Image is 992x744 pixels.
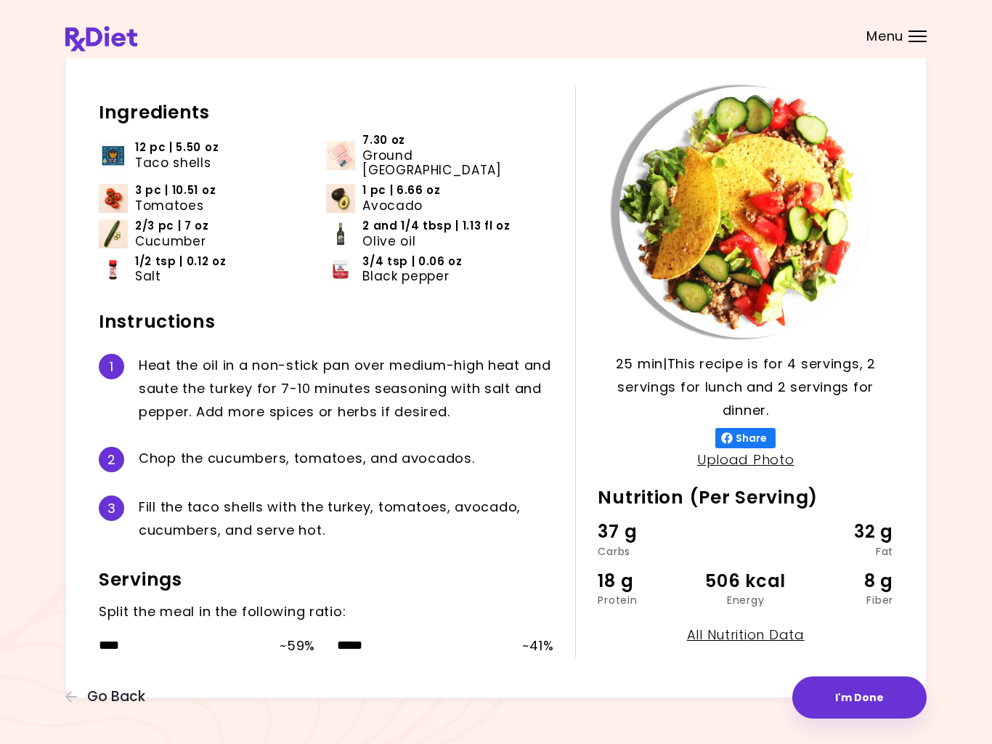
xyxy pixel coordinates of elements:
span: Olive oil [362,234,415,248]
span: Avocado [362,198,423,213]
div: 3 [99,496,124,521]
div: Fat [795,546,893,557]
div: Energy [696,595,794,605]
span: Black pepper [362,269,449,283]
div: 8 g [795,567,893,595]
div: H e a t t h e o i l i n a n o n - s t i c k p a n o v e r m e d i u m - h i g h h e a t a n d s a... [139,354,553,424]
button: Go Back [65,689,153,705]
div: Fiber [795,595,893,605]
div: 2 [99,447,124,472]
button: Share [715,428,776,448]
h2: Ingredients [99,101,553,124]
span: Menu [866,30,903,43]
div: Protein [598,595,696,605]
div: Split the meal in the following ratio: [99,600,553,623]
span: Share [733,432,770,444]
a: Upload Photo [697,450,794,469]
span: 1 pc | 6.66 oz [362,183,441,198]
span: 2 and 1/4 tbsp | 1.13 fl oz [362,219,510,233]
div: 506 kcal [696,567,794,595]
span: Cucumber [135,234,206,248]
button: I'm Done [792,676,927,719]
div: 37 g [598,518,696,546]
span: Taco shells [135,155,211,170]
div: C h o p t h e c u c u m b e r s , t o m a t o e s , a n d a v o c a d o s . [139,447,553,472]
p: 25 min | This recipe is for 4 servings, 2 servings for lunch and 2 servings for dinner. [598,352,893,422]
span: 3/4 tsp | 0.06 oz [362,254,463,269]
div: ~ 59 % [280,634,315,658]
span: Salt [135,269,161,283]
span: 2/3 pc | 7 oz [135,219,209,233]
span: 3 pc | 10.51 oz [135,183,216,198]
span: Go Back [87,689,145,705]
div: 32 g [795,518,893,546]
span: Ground [GEOGRAPHIC_DATA] [362,148,531,178]
span: Tomatoes [135,198,203,213]
div: Carbs [598,546,696,557]
h2: Servings [99,568,553,591]
div: 18 g [598,567,696,595]
h2: Instructions [99,310,553,333]
span: 12 pc | 5.50 oz [135,140,219,155]
img: RxDiet [65,26,137,52]
h2: Nutrition (Per Serving) [598,486,893,509]
div: F i l l t h e t a c o s h e l l s w i t h t h e t u r k e y , t o m a t o e s , a v o c a d o , c... [139,496,553,542]
div: ~ 41 % [522,634,553,658]
a: All Nutrition Data [687,626,805,644]
span: 7.30 oz [362,133,405,147]
span: 1/2 tsp | 0.12 oz [135,254,227,269]
div: 1 [99,354,124,379]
